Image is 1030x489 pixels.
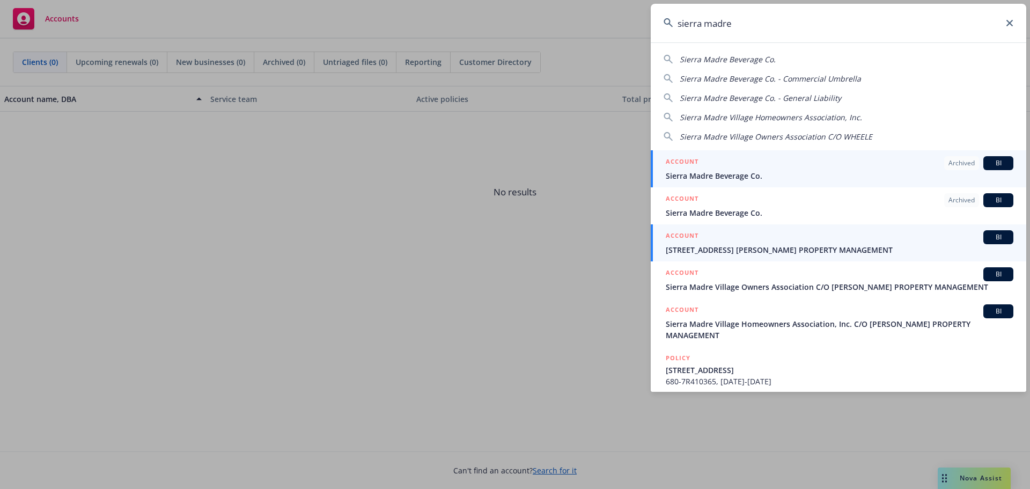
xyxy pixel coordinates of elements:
[948,158,975,168] span: Archived
[651,224,1026,261] a: ACCOUNTBI[STREET_ADDRESS] [PERSON_NAME] PROPERTY MANAGEMENT
[666,376,1013,387] span: 680-7R410365, [DATE]-[DATE]
[651,347,1026,393] a: POLICY[STREET_ADDRESS]680-7R410365, [DATE]-[DATE]
[651,261,1026,298] a: ACCOUNTBISierra Madre Village Owners Association C/O [PERSON_NAME] PROPERTY MANAGEMENT
[666,244,1013,256] span: [STREET_ADDRESS] [PERSON_NAME] PROPERTY MANAGEMENT
[680,132,872,142] span: Sierra Madre Village Owners Association C/O WHEELE
[680,54,776,64] span: Sierra Madre Beverage Co.
[666,170,1013,181] span: Sierra Madre Beverage Co.
[666,318,1013,341] span: Sierra Madre Village Homeowners Association, Inc. C/O [PERSON_NAME] PROPERTY MANAGEMENT
[666,193,698,206] h5: ACCOUNT
[651,4,1026,42] input: Search...
[666,267,698,280] h5: ACCOUNT
[651,298,1026,347] a: ACCOUNTBISierra Madre Village Homeowners Association, Inc. C/O [PERSON_NAME] PROPERTY MANAGEMENT
[666,353,690,363] h5: POLICY
[666,207,1013,218] span: Sierra Madre Beverage Co.
[988,195,1009,205] span: BI
[666,156,698,169] h5: ACCOUNT
[666,230,698,243] h5: ACCOUNT
[666,364,1013,376] span: [STREET_ADDRESS]
[988,306,1009,316] span: BI
[680,74,861,84] span: Sierra Madre Beverage Co. - Commercial Umbrella
[666,304,698,317] h5: ACCOUNT
[666,281,1013,293] span: Sierra Madre Village Owners Association C/O [PERSON_NAME] PROPERTY MANAGEMENT
[651,187,1026,224] a: ACCOUNTArchivedBISierra Madre Beverage Co.
[680,112,862,122] span: Sierra Madre Village Homeowners Association, Inc.
[988,232,1009,242] span: BI
[988,269,1009,279] span: BI
[948,195,975,205] span: Archived
[680,93,841,103] span: Sierra Madre Beverage Co. - General Liability
[988,158,1009,168] span: BI
[651,150,1026,187] a: ACCOUNTArchivedBISierra Madre Beverage Co.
